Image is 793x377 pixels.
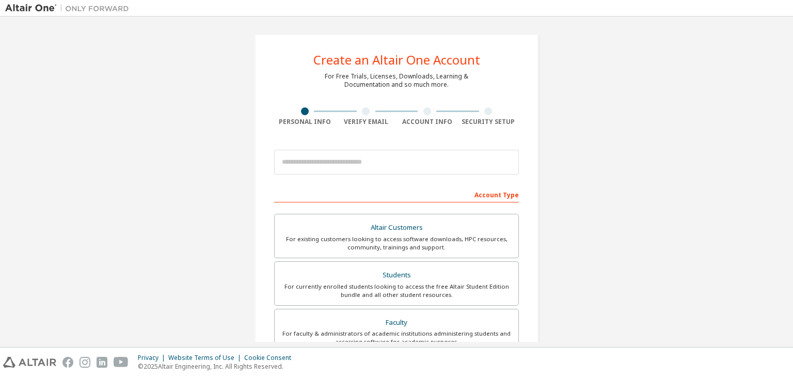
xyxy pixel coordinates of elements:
img: altair_logo.svg [3,357,56,368]
div: For currently enrolled students looking to access the free Altair Student Edition bundle and all ... [281,282,512,299]
div: Students [281,268,512,282]
div: Website Terms of Use [168,354,244,362]
img: facebook.svg [62,357,73,368]
div: Verify Email [336,118,397,126]
p: © 2025 Altair Engineering, Inc. All Rights Reserved. [138,362,297,371]
div: Altair Customers [281,221,512,235]
div: Create an Altair One Account [313,54,480,66]
img: youtube.svg [114,357,129,368]
div: Account Type [274,186,519,202]
div: For existing customers looking to access software downloads, HPC resources, community, trainings ... [281,235,512,252]
div: Personal Info [274,118,336,126]
img: instagram.svg [80,357,90,368]
div: Account Info [396,118,458,126]
img: linkedin.svg [97,357,107,368]
div: For faculty & administrators of academic institutions administering students and accessing softwa... [281,329,512,346]
div: Faculty [281,316,512,330]
img: Altair One [5,3,134,13]
div: For Free Trials, Licenses, Downloads, Learning & Documentation and so much more. [325,72,468,89]
div: Security Setup [458,118,519,126]
div: Cookie Consent [244,354,297,362]
div: Privacy [138,354,168,362]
